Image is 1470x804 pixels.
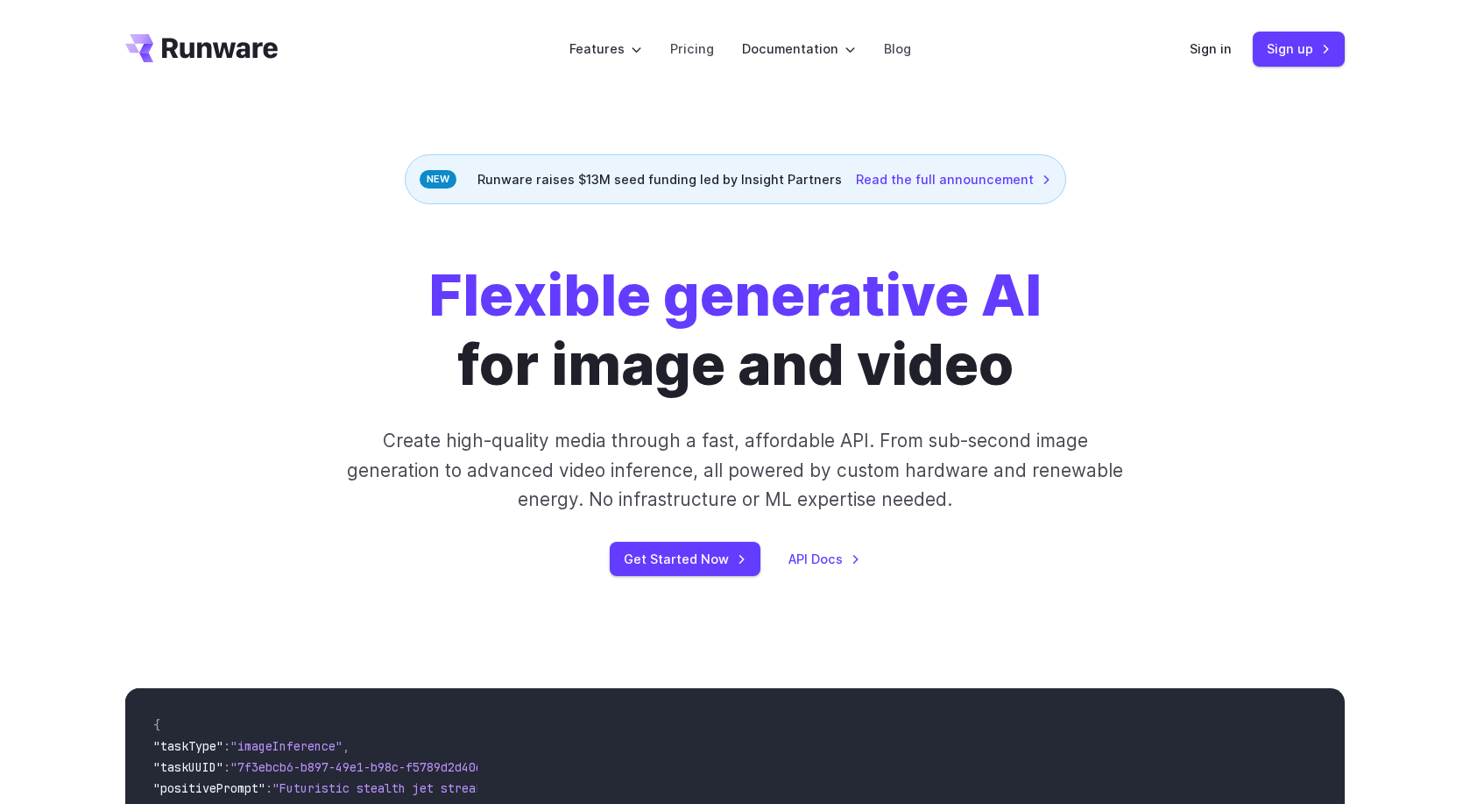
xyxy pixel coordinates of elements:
[884,39,911,59] a: Blog
[125,34,278,62] a: Go to /
[153,738,223,754] span: "taskType"
[153,780,265,796] span: "positivePrompt"
[345,426,1126,514] p: Create high-quality media through a fast, affordable API. From sub-second image generation to adv...
[788,549,860,569] a: API Docs
[343,738,350,754] span: ,
[428,260,1042,398] h1: for image and video
[742,39,856,59] label: Documentation
[230,738,343,754] span: "imageInference"
[272,780,910,796] span: "Futuristic stealth jet streaking through a neon-lit cityscape with glowing purple exhaust"
[223,738,230,754] span: :
[153,717,160,733] span: {
[265,780,272,796] span: :
[230,759,497,775] span: "7f3ebcb6-b897-49e1-b98c-f5789d2d40d7"
[153,759,223,775] span: "taskUUID"
[428,260,1042,330] strong: Flexible generative AI
[223,759,230,775] span: :
[1190,39,1232,59] a: Sign in
[405,154,1066,204] div: Runware raises $13M seed funding led by Insight Partners
[1253,32,1345,66] a: Sign up
[670,39,714,59] a: Pricing
[569,39,642,59] label: Features
[856,169,1051,189] a: Read the full announcement
[610,542,760,576] a: Get Started Now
